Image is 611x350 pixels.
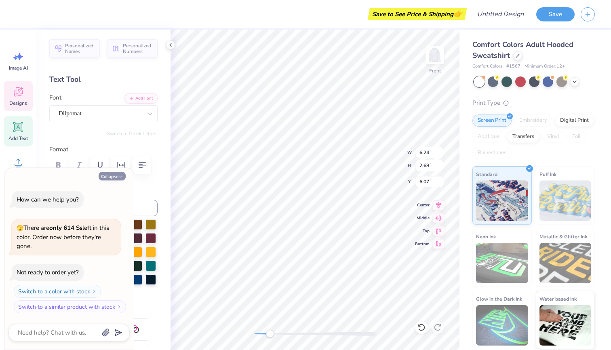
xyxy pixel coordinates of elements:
div: Print Type [472,98,595,108]
span: 👉 [453,9,462,19]
span: Middle [415,215,430,221]
span: Metallic & Glitter Ink [539,232,587,241]
button: Collapse [99,172,126,180]
img: Puff Ink [539,180,592,221]
input: Untitled Design [471,6,530,22]
span: Glow in the Dark Ink [476,295,522,303]
span: Personalized Numbers [123,43,153,54]
div: Not ready to order yet? [17,268,79,276]
span: Top [415,228,430,234]
span: 🫣 [17,224,23,232]
div: Accessibility label [266,330,274,338]
label: Font [49,93,61,102]
img: Switch to a color with stock [92,289,97,294]
img: Water based Ink [539,305,592,346]
img: Switch to a similar product with stock [117,304,122,309]
span: Puff Ink [539,170,556,178]
span: Comfort Colors Adult Hooded Sweatshirt [472,40,573,60]
button: Switch to a similar product with stock [14,300,126,313]
button: Switch to Greek Letters [107,130,158,137]
span: # 1567 [506,63,520,70]
img: Standard [476,180,528,221]
img: Neon Ink [476,243,528,283]
span: There are left in this color. Order now before they're gone. [17,224,109,250]
div: Vinyl [542,131,565,143]
div: Rhinestones [472,147,512,159]
div: Digital Print [555,115,594,127]
span: Center [415,202,430,208]
span: Bottom [415,241,430,247]
button: Add Font [124,93,158,104]
span: Neon Ink [476,232,496,241]
div: Transfers [507,131,539,143]
img: Front [427,47,443,63]
span: Personalized Names [65,43,95,54]
div: How can we help you? [17,195,79,204]
div: Screen Print [472,115,512,127]
span: Image AI [9,65,28,71]
button: Personalized Names [49,39,100,58]
div: Applique [472,131,505,143]
button: Personalized Numbers [107,39,158,58]
span: Water based Ink [539,295,577,303]
span: Minimum Order: 12 + [525,63,565,70]
span: Comfort Colors [472,63,502,70]
button: Save [536,7,575,21]
div: Foil [567,131,586,143]
span: Standard [476,170,497,178]
span: Designs [9,100,27,106]
div: Embroidery [514,115,552,127]
img: Metallic & Glitter Ink [539,243,592,283]
img: Glow in the Dark Ink [476,305,528,346]
strong: only 614 Ss [49,224,82,232]
div: Save to See Price & Shipping [370,8,465,20]
div: Text Tool [49,74,158,85]
button: Switch to a color with stock [14,285,101,298]
label: Format [49,145,158,154]
div: Front [429,67,441,74]
span: Add Text [8,135,28,142]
